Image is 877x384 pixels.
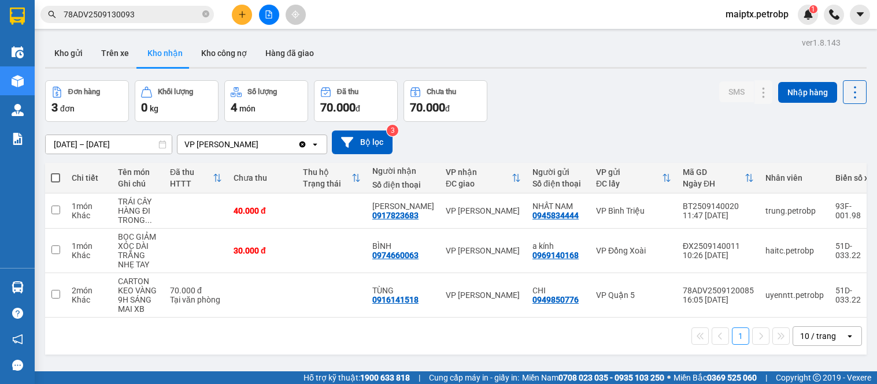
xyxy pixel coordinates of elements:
[12,360,23,371] span: message
[410,100,445,114] span: 70.000
[238,10,246,18] span: plus
[532,167,584,177] div: Người gửi
[170,179,213,188] div: HTTT
[72,202,106,211] div: 1 món
[135,80,219,122] button: Khối lượng0kg
[202,9,209,20] span: close-circle
[674,371,757,384] span: Miền Bắc
[118,179,158,188] div: Ghi chú
[845,331,854,341] svg: open
[778,82,837,103] button: Nhập hàng
[239,104,256,113] span: món
[765,290,824,300] div: uyenntt.petrobp
[372,251,419,260] div: 0974660063
[12,75,24,87] img: warehouse-icon
[596,206,671,215] div: VP Bình Triệu
[72,173,106,182] div: Chi tiết
[12,133,24,145] img: solution-icon
[802,36,841,49] div: ver 1.8.143
[596,179,662,188] div: ĐC lấy
[232,5,252,25] button: plus
[372,202,434,211] div: NGỌC TUYẾT
[596,246,671,255] div: VP Đồng Xoài
[320,100,356,114] span: 70.000
[260,139,261,150] input: Selected VP Minh Hưng.
[46,135,172,154] input: Select a date range.
[835,286,873,304] div: 51D-033.22
[809,5,817,13] sup: 1
[118,167,158,177] div: Tên món
[118,295,158,314] div: 9H SÁNG MAI XB
[170,167,213,177] div: Đã thu
[304,371,410,384] span: Hỗ trợ kỹ thuật:
[835,241,873,260] div: 51D-033.22
[765,173,824,182] div: Nhân viên
[150,104,158,113] span: kg
[297,163,367,193] th: Toggle SortBy
[164,163,228,193] th: Toggle SortBy
[356,104,360,113] span: đ
[224,80,308,122] button: Số lượng4món
[445,104,450,113] span: đ
[677,163,760,193] th: Toggle SortBy
[303,167,351,177] div: Thu hộ
[72,241,106,251] div: 1 món
[48,10,56,18] span: search
[446,290,521,300] div: VP [PERSON_NAME]
[850,5,870,25] button: caret-down
[337,88,358,96] div: Đã thu
[72,251,106,260] div: Khác
[683,211,754,220] div: 11:47 [DATE]
[234,246,291,255] div: 30.000 đ
[532,251,579,260] div: 0969140168
[202,10,209,17] span: close-circle
[372,166,434,176] div: Người nhận
[170,286,222,295] div: 70.000 đ
[10,8,25,25] img: logo-vxr
[532,295,579,304] div: 0949850776
[590,163,677,193] th: Toggle SortBy
[811,5,815,13] span: 1
[372,180,434,189] div: Số điện thoại
[184,139,258,150] div: VP [PERSON_NAME]
[158,88,193,96] div: Khối lượng
[192,39,256,67] button: Kho công nợ
[765,246,824,255] div: haitc.petrobp
[683,295,754,304] div: 16:05 [DATE]
[829,9,839,20] img: phone-icon
[360,373,410,382] strong: 1900 633 818
[170,295,222,304] div: Tại văn phòng
[596,290,671,300] div: VP Quận 5
[683,286,754,295] div: 78ADV2509120085
[64,8,200,21] input: Tìm tên, số ĐT hoặc mã đơn
[596,167,662,177] div: VP gửi
[803,9,813,20] img: icon-new-feature
[429,371,519,384] span: Cung cấp máy in - giấy in:
[259,5,279,25] button: file-add
[404,80,487,122] button: Chưa thu70.000đ
[332,131,393,154] button: Bộ lọc
[732,327,749,345] button: 1
[231,100,237,114] span: 4
[683,179,745,188] div: Ngày ĐH
[234,206,291,215] div: 40.000 đ
[419,371,420,384] span: |
[310,140,320,149] svg: open
[72,211,106,220] div: Khác
[683,241,754,251] div: ĐX2509140011
[835,173,873,182] div: Biển số xe
[68,88,100,96] div: Đơn hàng
[440,163,527,193] th: Toggle SortBy
[372,241,434,251] div: BÌNH
[141,100,147,114] span: 0
[683,202,754,211] div: BT2509140020
[118,206,158,225] div: HÀNG ĐI TRONG NGÀY
[247,88,277,96] div: Số lượng
[286,5,306,25] button: aim
[707,373,757,382] strong: 0369 525 060
[298,140,307,149] svg: Clear value
[683,167,745,177] div: Mã GD
[372,295,419,304] div: 0916141518
[92,39,138,67] button: Trên xe
[446,246,521,255] div: VP [PERSON_NAME]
